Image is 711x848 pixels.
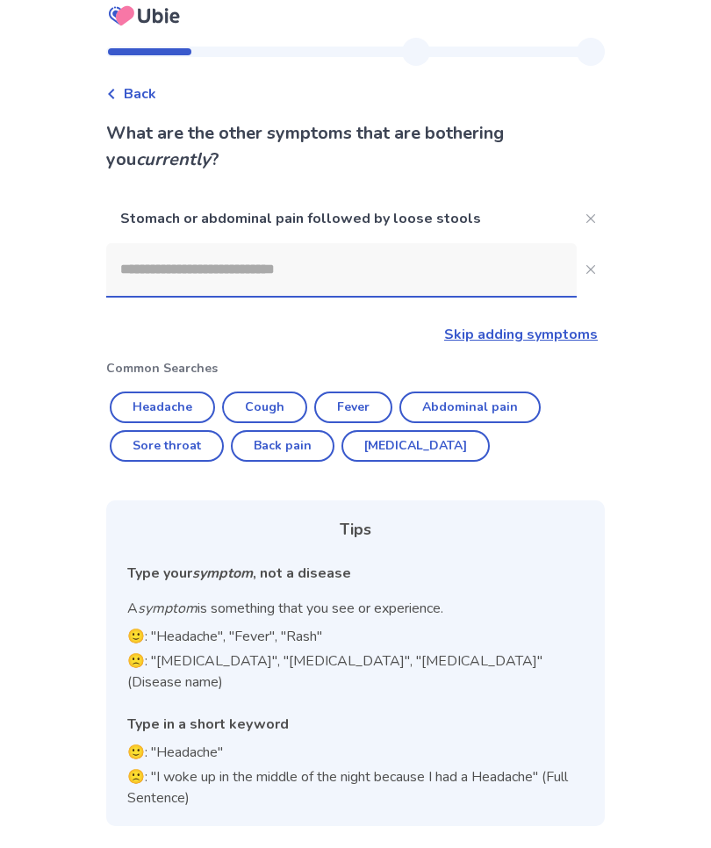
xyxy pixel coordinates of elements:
span: Back [124,84,156,105]
button: Back pain [231,431,334,463]
button: Sore throat [110,431,224,463]
p: A is something that you see or experience. [127,599,584,620]
p: 🙂: "Headache", "Fever", "Rash" [127,627,584,648]
div: Tips [127,519,584,543]
button: Fever [314,392,392,424]
div: Type your , not a disease [127,564,584,585]
p: Common Searches [106,360,605,378]
button: Headache [110,392,215,424]
i: symptom [192,564,253,584]
button: Close [577,205,605,234]
button: [MEDICAL_DATA] [341,431,490,463]
p: 🙁: "[MEDICAL_DATA]", "[MEDICAL_DATA]", "[MEDICAL_DATA]" (Disease name) [127,651,584,693]
p: 🙂: "Headache" [127,743,584,764]
div: Type in a short keyword [127,715,584,736]
p: What are the other symptoms that are bothering you ? [106,121,605,174]
i: symptom [138,600,197,619]
button: Cough [222,392,307,424]
button: Close [577,256,605,284]
button: Abdominal pain [399,392,541,424]
p: Stomach or abdominal pain followed by loose stools [106,195,577,244]
a: Skip adding symptoms [444,326,598,345]
input: Close [106,244,577,297]
p: 🙁: "I woke up in the middle of the night because I had a Headache" (Full Sentence) [127,767,584,809]
i: currently [136,148,211,172]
